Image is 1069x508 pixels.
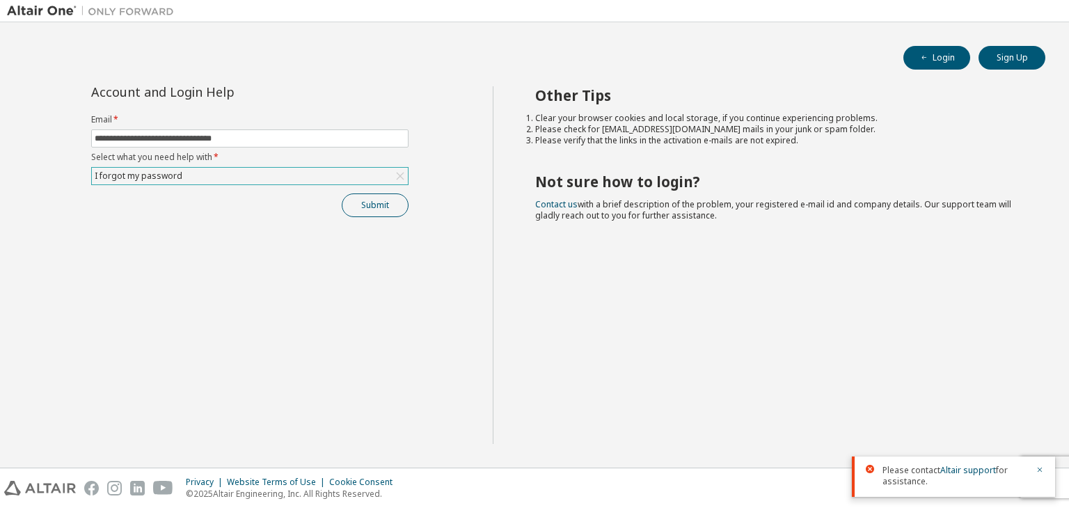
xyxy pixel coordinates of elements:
[107,481,122,495] img: instagram.svg
[979,46,1045,70] button: Sign Up
[535,124,1021,135] li: Please check for [EMAIL_ADDRESS][DOMAIN_NAME] mails in your junk or spam folder.
[91,86,345,97] div: Account and Login Help
[153,481,173,495] img: youtube.svg
[535,113,1021,124] li: Clear your browser cookies and local storage, if you continue experiencing problems.
[4,481,76,495] img: altair_logo.svg
[186,488,401,500] p: © 2025 Altair Engineering, Inc. All Rights Reserved.
[91,114,409,125] label: Email
[227,477,329,488] div: Website Terms of Use
[882,465,1027,487] span: Please contact for assistance.
[130,481,145,495] img: linkedin.svg
[329,477,401,488] div: Cookie Consent
[342,193,409,217] button: Submit
[535,173,1021,191] h2: Not sure how to login?
[940,464,996,476] a: Altair support
[91,152,409,163] label: Select what you need help with
[92,168,408,184] div: I forgot my password
[535,135,1021,146] li: Please verify that the links in the activation e-mails are not expired.
[84,481,99,495] img: facebook.svg
[93,168,184,184] div: I forgot my password
[903,46,970,70] button: Login
[535,86,1021,104] h2: Other Tips
[535,198,578,210] a: Contact us
[7,4,181,18] img: Altair One
[186,477,227,488] div: Privacy
[535,198,1011,221] span: with a brief description of the problem, your registered e-mail id and company details. Our suppo...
